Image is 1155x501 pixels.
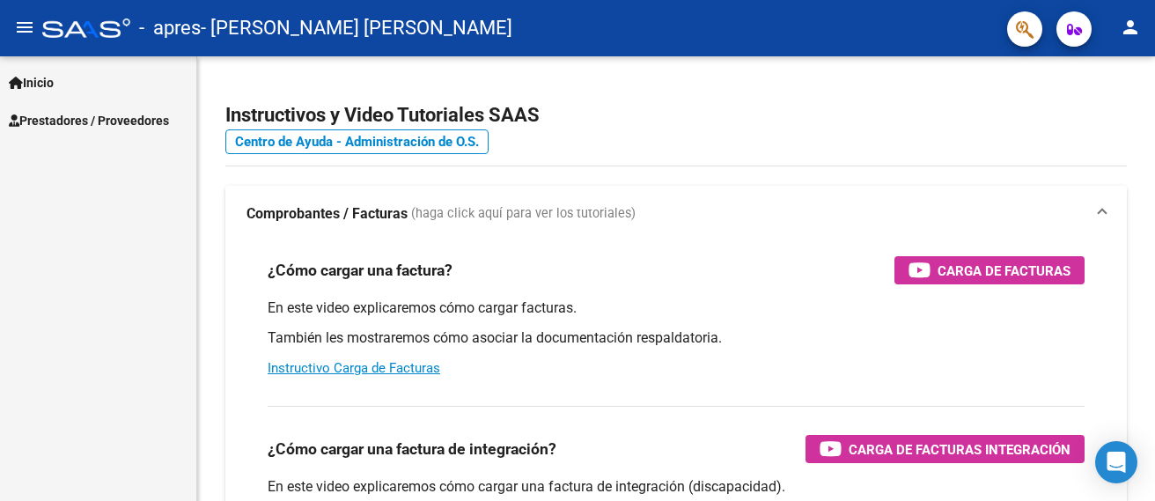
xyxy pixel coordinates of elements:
span: (haga click aquí para ver los tutoriales) [411,204,636,224]
h2: Instructivos y Video Tutoriales SAAS [225,99,1127,132]
a: Instructivo Carga de Facturas [268,360,440,376]
div: Open Intercom Messenger [1095,441,1137,483]
span: - [PERSON_NAME] [PERSON_NAME] [201,9,512,48]
span: Carga de Facturas Integración [849,438,1070,460]
span: Prestadores / Proveedores [9,111,169,130]
p: También les mostraremos cómo asociar la documentación respaldatoria. [268,328,1085,348]
span: Inicio [9,73,54,92]
strong: Comprobantes / Facturas [246,204,408,224]
button: Carga de Facturas [894,256,1085,284]
h3: ¿Cómo cargar una factura? [268,258,452,283]
h3: ¿Cómo cargar una factura de integración? [268,437,556,461]
mat-icon: menu [14,17,35,38]
span: Carga de Facturas [938,260,1070,282]
p: En este video explicaremos cómo cargar una factura de integración (discapacidad). [268,477,1085,497]
mat-expansion-panel-header: Comprobantes / Facturas (haga click aquí para ver los tutoriales) [225,186,1127,242]
a: Centro de Ayuda - Administración de O.S. [225,129,489,154]
p: En este video explicaremos cómo cargar facturas. [268,298,1085,318]
button: Carga de Facturas Integración [806,435,1085,463]
span: - apres [139,9,201,48]
mat-icon: person [1120,17,1141,38]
